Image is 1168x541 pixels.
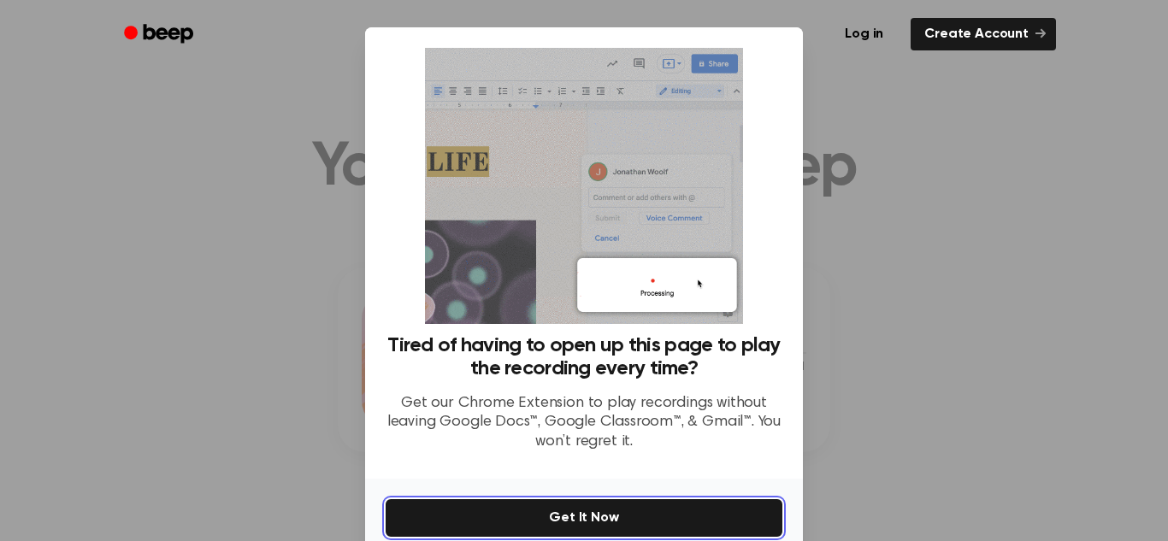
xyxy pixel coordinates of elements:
[828,15,900,54] a: Log in
[386,499,782,537] button: Get It Now
[386,334,782,380] h3: Tired of having to open up this page to play the recording every time?
[386,394,782,452] p: Get our Chrome Extension to play recordings without leaving Google Docs™, Google Classroom™, & Gm...
[112,18,209,51] a: Beep
[425,48,742,324] img: Beep extension in action
[911,18,1056,50] a: Create Account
